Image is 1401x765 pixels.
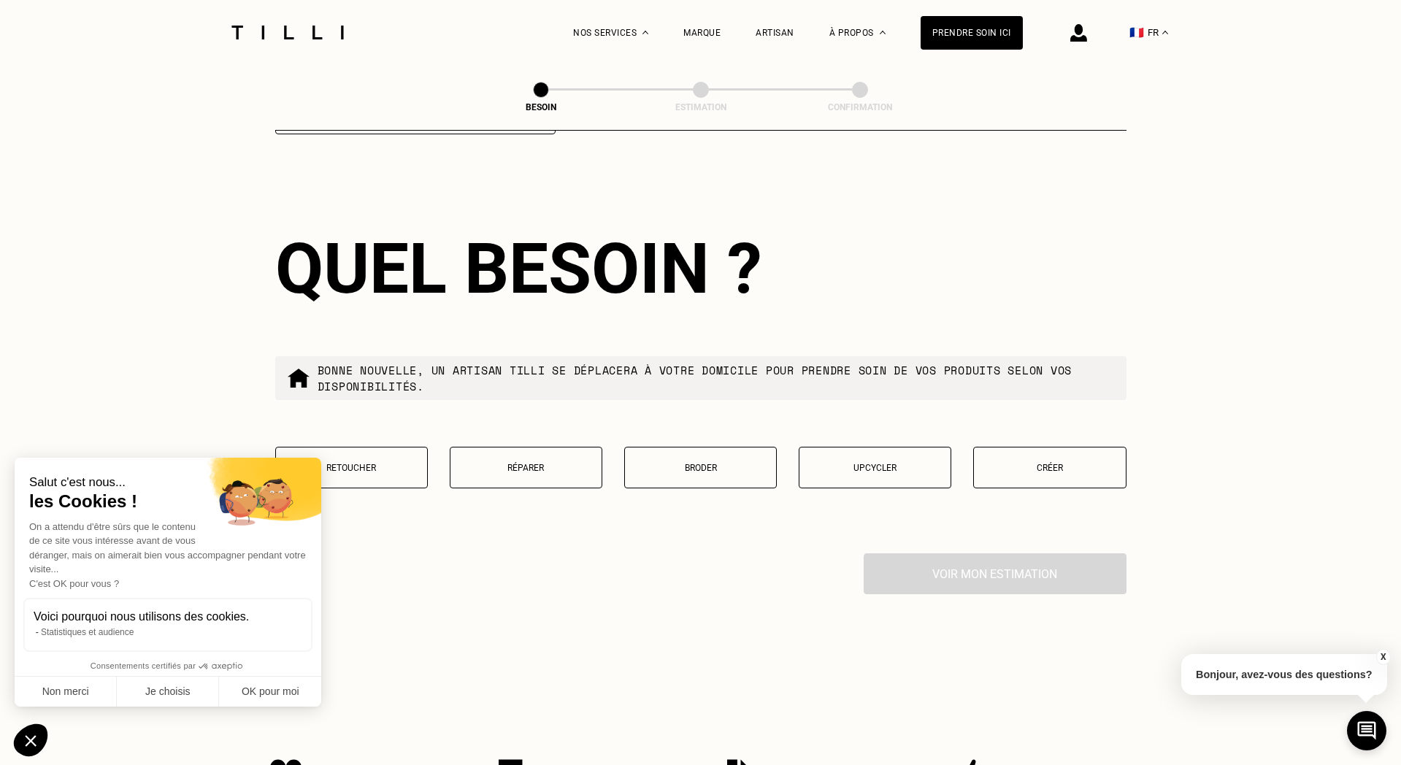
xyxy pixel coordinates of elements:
[275,447,428,488] button: Retoucher
[632,463,769,473] p: Broder
[880,31,886,34] img: Menu déroulant à propos
[807,463,943,473] p: Upcycler
[1129,26,1144,39] span: 🇫🇷
[283,463,420,473] p: Retoucher
[1070,24,1087,42] img: icône connexion
[1375,649,1390,665] button: X
[468,102,614,112] div: Besoin
[756,28,794,38] a: Artisan
[287,366,310,390] img: commande à domicile
[1162,31,1168,34] img: menu déroulant
[624,447,777,488] button: Broder
[799,447,951,488] button: Upcycler
[642,31,648,34] img: Menu déroulant
[787,102,933,112] div: Confirmation
[1181,654,1387,695] p: Bonjour, avez-vous des questions?
[458,463,594,473] p: Réparer
[226,26,349,39] img: Logo du service de couturière Tilli
[450,447,602,488] button: Réparer
[318,362,1115,394] p: Bonne nouvelle, un artisan tilli se déplacera à votre domicile pour prendre soin de vos produits ...
[981,463,1118,473] p: Créer
[683,28,721,38] a: Marque
[973,447,1126,488] button: Créer
[275,228,1126,310] div: Quel besoin ?
[921,16,1023,50] a: Prendre soin ici
[628,102,774,112] div: Estimation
